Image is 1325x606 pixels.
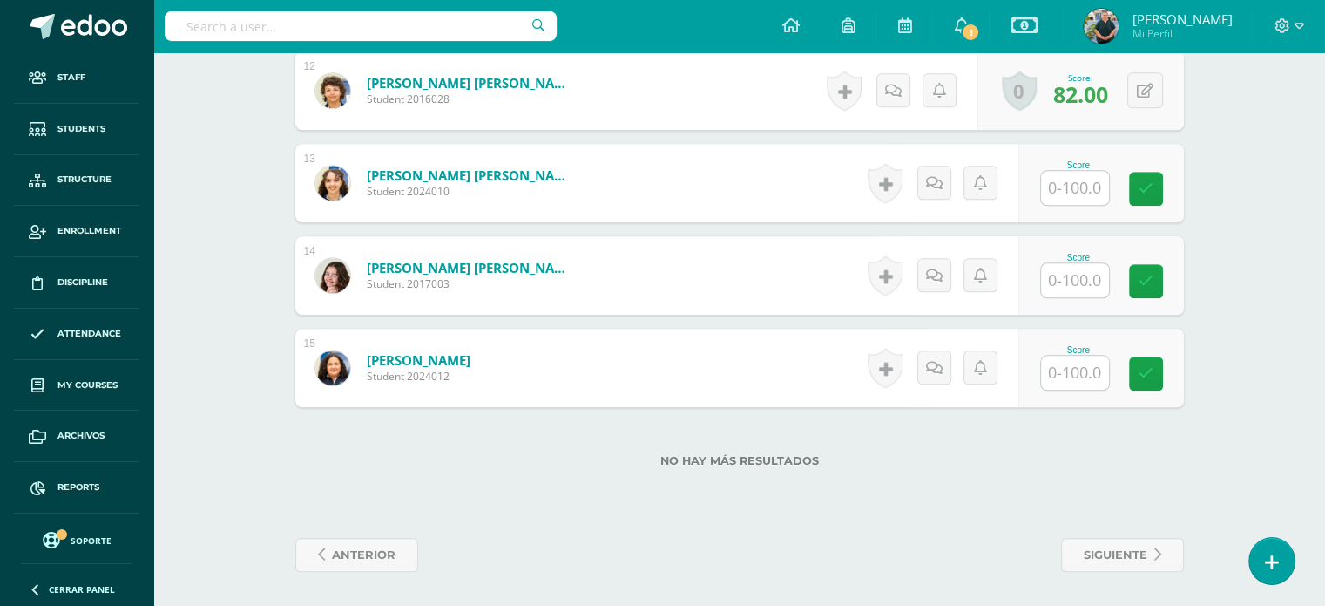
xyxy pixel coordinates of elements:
a: Staff [14,52,139,104]
input: Search a user… [165,11,557,41]
a: 0 [1002,71,1037,111]
div: Score: [1053,71,1108,84]
span: [PERSON_NAME] [1132,10,1232,28]
a: Attendance [14,309,139,360]
label: No hay más resultados [295,454,1184,467]
span: Staff [57,71,85,85]
div: Score [1040,253,1117,262]
span: Mi Perfil [1132,26,1232,41]
div: Score [1040,345,1117,355]
a: Enrollment [14,206,139,257]
a: [PERSON_NAME] [367,351,470,369]
span: Students [57,122,105,136]
div: Score [1040,160,1117,170]
a: Structure [14,155,139,207]
span: My courses [57,378,118,392]
span: Archivos [57,429,105,443]
img: 04d20e0e81c05909b85e0a53f8150f28.png [315,351,350,385]
span: 82.00 [1053,79,1108,109]
img: 1a71cc66965339cc0abbab4861a6ffdf.png [315,258,350,293]
a: Students [14,104,139,155]
a: Soporte [21,528,132,551]
span: 1 [961,23,980,42]
input: 0-100.0 [1041,171,1109,205]
span: Cerrar panel [49,583,115,596]
img: 43acec12cbb57897681646054d7425d4.png [315,166,350,201]
a: [PERSON_NAME] [PERSON_NAME] [367,167,576,184]
span: Student 2024010 [367,184,576,199]
a: Archivos [14,411,139,462]
span: Discipline [57,276,108,289]
a: Discipline [14,257,139,309]
span: Soporte [71,535,112,547]
a: Reports [14,462,139,514]
a: [PERSON_NAME] [PERSON_NAME] [367,74,576,92]
span: Student 2016028 [367,92,576,106]
img: fb136cdb4dd14e78983770275a77835a.png [315,73,350,108]
a: anterior [295,538,418,572]
span: siguiente [1084,539,1147,571]
span: Reports [57,480,99,494]
span: Student 2017003 [367,276,576,291]
span: Structure [57,173,112,187]
input: 0-100.0 [1041,263,1109,297]
a: My courses [14,360,139,412]
img: 4447a754f8b82caf5a355abd86508926.png [1084,9,1119,44]
input: 0-100.0 [1041,356,1109,390]
a: [PERSON_NAME] [PERSON_NAME] [367,259,576,276]
a: siguiente [1061,538,1184,572]
span: Enrollment [57,224,121,238]
span: Attendance [57,327,121,341]
span: Student 2024012 [367,369,470,384]
span: anterior [332,539,395,571]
